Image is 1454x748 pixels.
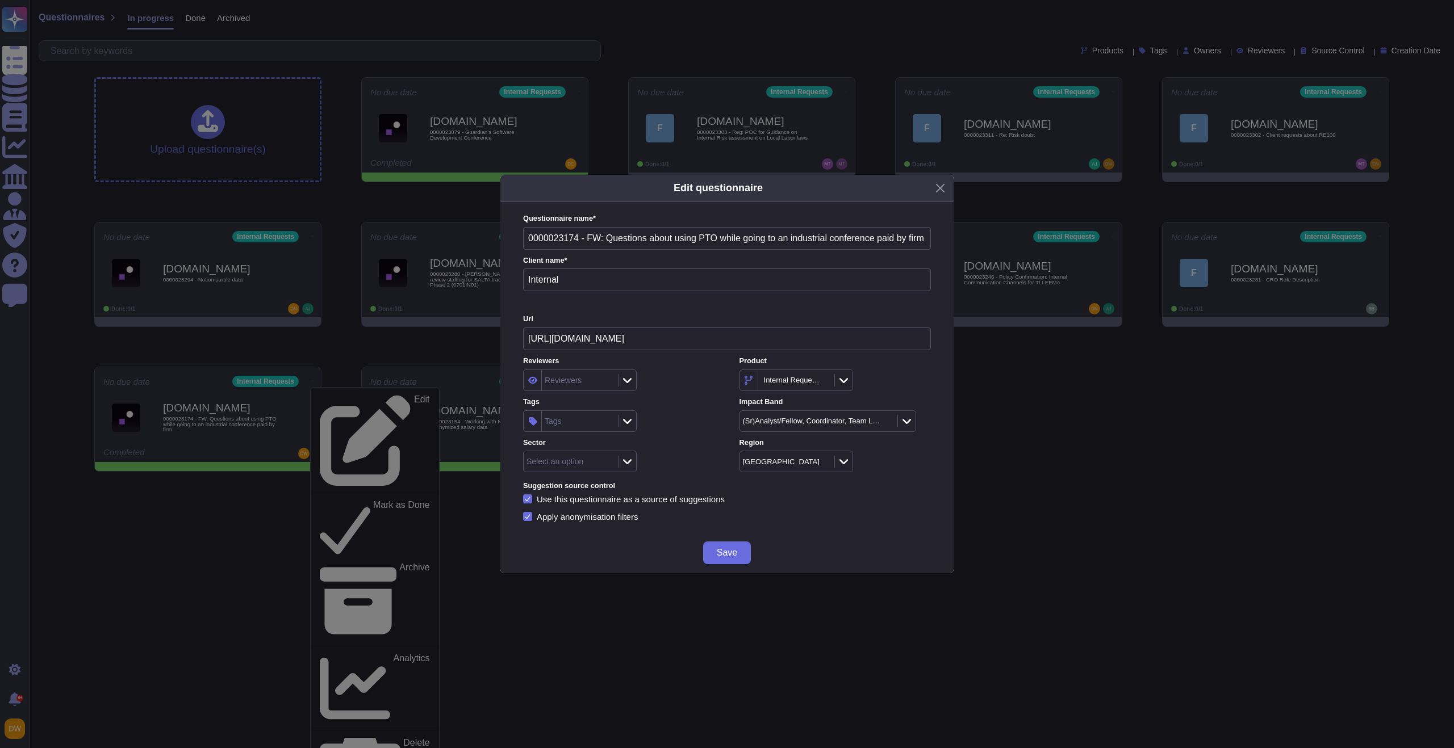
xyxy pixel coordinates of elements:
input: Enter questionnaire name [523,227,931,250]
div: (Sr)Analyst/Fellow, Coordinator, Team Leader [743,417,883,425]
label: Questionnaire name [523,215,931,222]
div: Internal Requests [764,376,820,384]
div: Tags [545,417,562,425]
div: Select an option [527,457,583,465]
label: Product [739,358,931,365]
label: Region [739,439,931,447]
input: Online platform url [523,327,931,350]
label: Reviewers [523,358,715,365]
label: Sector [523,439,715,447]
button: Close [931,179,949,197]
div: [GEOGRAPHIC_DATA] [743,458,820,465]
label: Impact Band [739,398,931,406]
button: Save [703,541,751,564]
div: Use this questionnaire as a source of suggestions [537,495,725,503]
span: Save [717,548,737,557]
label: Suggestion source control [523,482,931,490]
label: Tags [523,398,715,406]
div: Reviewers [545,376,582,384]
div: Apply anonymisation filters [537,512,640,521]
label: Url [523,316,931,323]
input: Enter company name of the client [523,268,931,291]
h5: Edit questionnaire [674,180,763,196]
label: Client name [523,257,931,264]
